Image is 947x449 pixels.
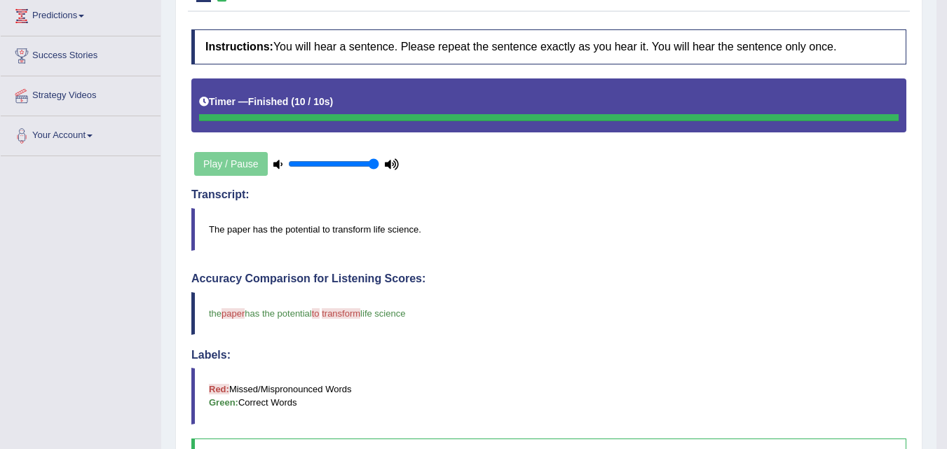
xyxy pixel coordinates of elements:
h4: You will hear a sentence. Please repeat the sentence exactly as you hear it. You will hear the se... [191,29,906,64]
b: ( [291,96,294,107]
b: 10 / 10s [294,96,330,107]
b: ) [330,96,334,107]
a: Strategy Videos [1,76,161,111]
blockquote: Missed/Mispronounced Words Correct Words [191,368,906,424]
span: to [312,308,320,319]
span: paper [222,308,245,319]
h4: Accuracy Comparison for Listening Scores: [191,272,906,285]
blockquote: The paper has the potential to transform life science. [191,208,906,251]
span: has the potential [245,308,311,319]
span: transform [322,308,360,319]
a: Your Account [1,116,161,151]
span: the [209,308,222,319]
a: Success Stories [1,36,161,71]
b: Green: [209,397,238,408]
b: Finished [248,96,289,107]
b: Instructions: [205,41,273,53]
h4: Labels: [191,349,906,361]
span: life science [360,308,405,319]
h5: Timer — [199,97,333,107]
h4: Transcript: [191,188,906,201]
b: Red: [209,384,229,394]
